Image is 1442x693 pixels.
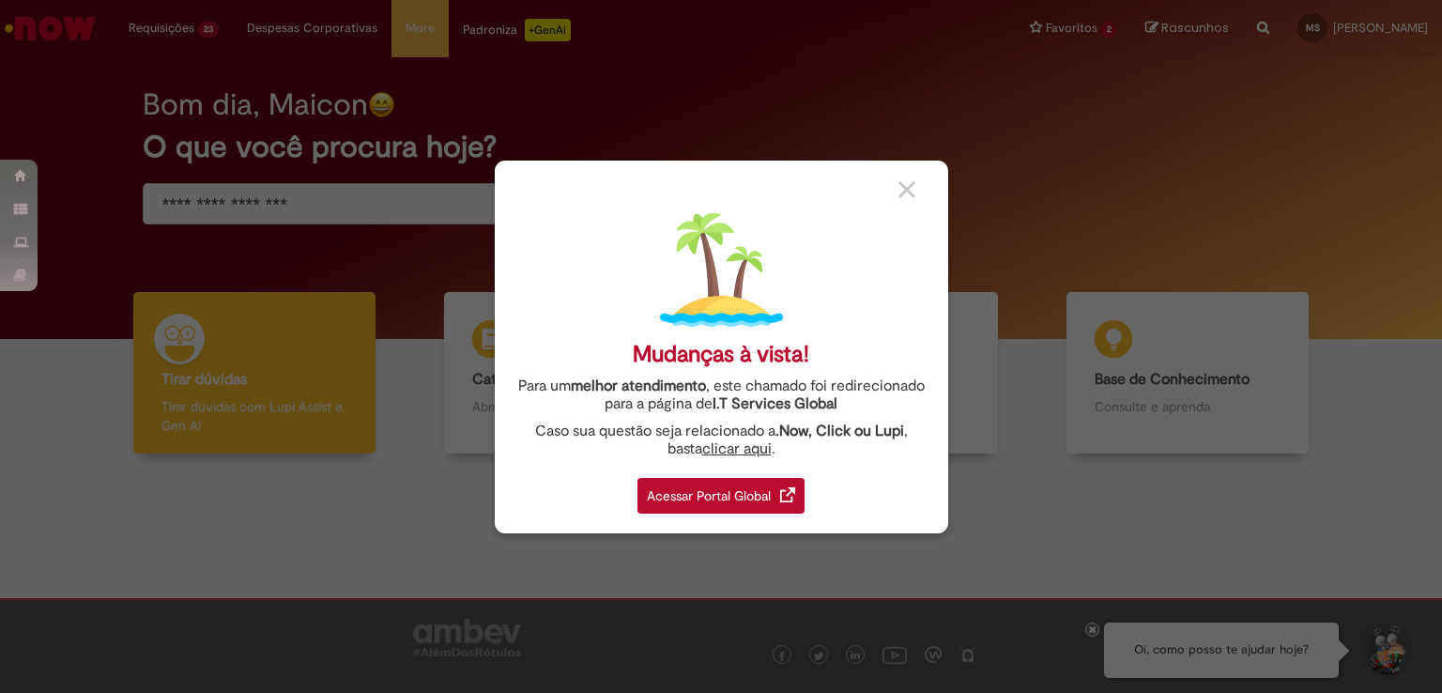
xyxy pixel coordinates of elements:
[637,478,805,514] div: Acessar Portal Global
[713,384,837,413] a: I.T Services Global
[637,468,805,514] a: Acessar Portal Global
[509,377,934,413] div: Para um , este chamado foi redirecionado para a página de
[633,341,809,368] div: Mudanças à vista!
[775,422,904,440] strong: .Now, Click ou Lupi
[898,181,915,198] img: close_button_grey.png
[702,429,772,458] a: clicar aqui
[780,487,795,502] img: redirect_link.png
[571,377,706,395] strong: melhor atendimento
[509,423,934,458] div: Caso sua questão seja relacionado a , basta .
[660,208,783,331] img: island.png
